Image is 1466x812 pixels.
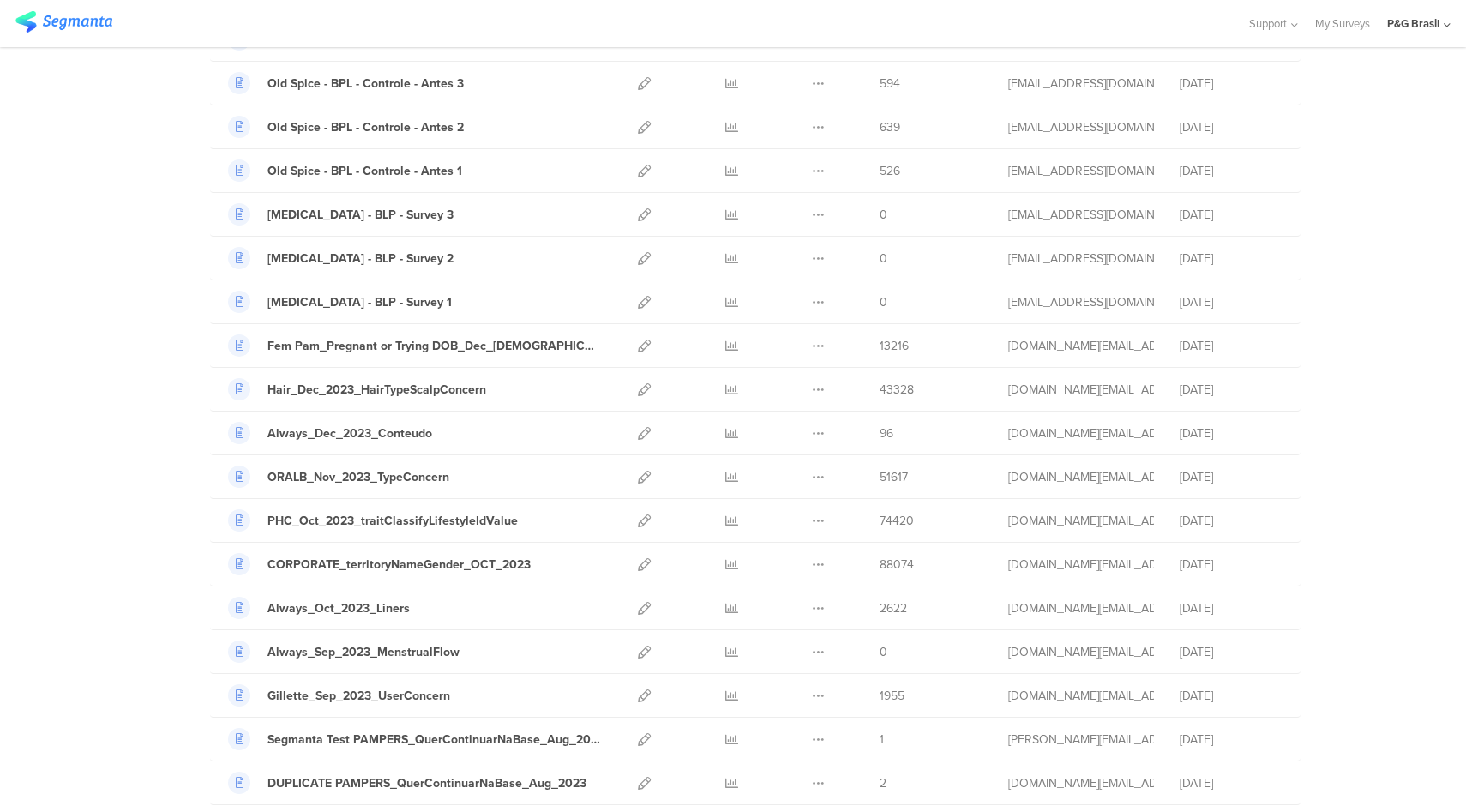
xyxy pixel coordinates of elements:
div: [DATE] [1180,337,1283,355]
div: Hair_Dec_2023_HairTypeScalpConcern [267,381,486,399]
a: Fem Pam_Pregnant or Trying DOB_Dec_[DEMOGRAPHIC_DATA] [228,334,600,357]
div: [DATE] [1180,687,1283,705]
div: Always_Dec_2023_Conteudo [267,424,432,442]
div: maluli.jm@pg.com [1008,556,1154,574]
div: riel@segmanta.com [1008,731,1154,749]
div: CORPORATE_territoryNameGender_OCT_2023 [267,556,531,574]
span: 526 [880,162,900,180]
div: maluli.jm@pg.com [1008,468,1154,486]
div: [DATE] [1180,293,1283,311]
div: [DATE] [1180,424,1283,442]
span: 13216 [880,337,909,355]
div: Cebion - BLP - Survey 2 [267,250,454,268]
a: Old Spice - BPL - Controle - Antes 2 [228,116,464,138]
div: DUPLICATE PAMPERS_QuerContinuarNaBase_Aug_2023 [267,774,586,792]
div: bortolozzo.t@pg.com [1008,162,1154,180]
div: maluli.jm@pg.com [1008,774,1154,792]
a: PHC_Oct_2023_traitClassifyLifestyleIdValue [228,509,518,532]
span: 0 [880,206,887,224]
div: [DATE] [1180,206,1283,224]
a: Old Spice - BPL - Controle - Antes 1 [228,159,462,182]
span: 0 [880,293,887,311]
a: ORALB_Nov_2023_TypeConcern [228,466,449,488]
div: maluli.jm@pg.com [1008,381,1154,399]
a: [MEDICAL_DATA] - BLP - Survey 1 [228,291,452,313]
div: [DATE] [1180,250,1283,268]
div: Fem Pam_Pregnant or Trying DOB_Dec_2023 [267,337,600,355]
a: [MEDICAL_DATA] - BLP - Survey 3 [228,203,454,226]
div: [DATE] [1180,468,1283,486]
a: CORPORATE_territoryNameGender_OCT_2023 [228,553,531,575]
a: [MEDICAL_DATA] - BLP - Survey 2 [228,247,454,269]
a: DUPLICATE PAMPERS_QuerContinuarNaBase_Aug_2023 [228,772,586,794]
div: Old Spice - BPL - Controle - Antes 3 [267,75,464,93]
div: bortolozzo.t@pg.com [1008,293,1154,311]
span: 43328 [880,381,914,399]
span: 594 [880,75,900,93]
span: 74420 [880,512,914,530]
a: Always_Oct_2023_Liners [228,597,410,619]
span: 639 [880,118,900,136]
div: Old Spice - BPL - Controle - Antes 2 [267,118,464,136]
a: Always_Sep_2023_MenstrualFlow [228,641,460,663]
div: PHC_Oct_2023_traitClassifyLifestyleIdValue [267,512,518,530]
div: Cebion - BLP - Survey 3 [267,206,454,224]
div: [DATE] [1180,599,1283,617]
a: Always_Dec_2023_Conteudo [228,422,432,444]
span: 2 [880,774,886,792]
div: bortolozzo.t@pg.com [1008,206,1154,224]
div: Always_Oct_2023_Liners [267,599,410,617]
a: Hair_Dec_2023_HairTypeScalpConcern [228,378,486,400]
div: ORALB_Nov_2023_TypeConcern [267,468,449,486]
div: maluli.jm@pg.com [1008,337,1154,355]
div: [DATE] [1180,643,1283,661]
div: Cebion - BLP - Survey 1 [267,293,452,311]
div: maluli.jm@pg.com [1008,687,1154,705]
a: Gillette_Sep_2023_UserConcern [228,684,450,707]
div: [DATE] [1180,118,1283,136]
div: [DATE] [1180,512,1283,530]
span: 1955 [880,687,904,705]
span: 0 [880,643,887,661]
span: 0 [880,250,887,268]
div: [DATE] [1180,731,1283,749]
div: bortolozzo.t@pg.com [1008,118,1154,136]
a: Segmanta Test PAMPERS_QuerContinuarNaBase_Aug_2023 [228,728,600,750]
div: maluli.jm@pg.com [1008,599,1154,617]
div: [DATE] [1180,774,1283,792]
div: Old Spice - BPL - Controle - Antes 1 [267,162,462,180]
div: Segmanta Test PAMPERS_QuerContinuarNaBase_Aug_2023 [267,731,600,749]
div: Gillette_Sep_2023_UserConcern [267,687,450,705]
span: 88074 [880,556,914,574]
div: [DATE] [1180,556,1283,574]
div: bortolozzo.t@pg.com [1008,75,1154,93]
div: Always_Sep_2023_MenstrualFlow [267,643,460,661]
div: maluli.jm@pg.com [1008,512,1154,530]
div: [DATE] [1180,381,1283,399]
div: maluli.jm@pg.com [1008,643,1154,661]
div: bortolozzo.t@pg.com [1008,250,1154,268]
a: Old Spice - BPL - Controle - Antes 3 [228,72,464,94]
div: [DATE] [1180,75,1283,93]
div: maluli.jm@pg.com [1008,424,1154,442]
div: [DATE] [1180,162,1283,180]
span: Support [1249,15,1287,32]
span: 51617 [880,468,908,486]
span: 1 [880,731,884,749]
div: P&G Brasil [1387,15,1439,32]
span: 2622 [880,599,907,617]
span: 96 [880,424,893,442]
img: segmanta logo [15,11,112,33]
